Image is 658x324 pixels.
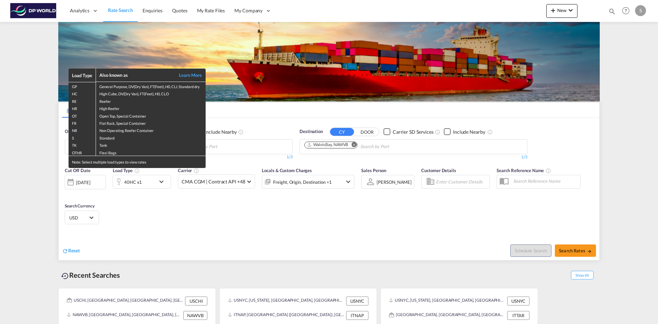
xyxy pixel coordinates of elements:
[96,82,206,89] td: General Purpose, DV(Dry Van), FT(Feet), H0, CLI, Standard dry
[96,97,206,104] td: Reefer
[69,134,96,141] td: S
[96,126,206,133] td: Non Operating Reefer Container
[69,69,96,82] th: Load Type
[69,119,96,126] td: FR
[96,119,206,126] td: Flat Rack, Special Container
[69,104,96,111] td: HR
[69,156,206,168] div: Note: Select multiple load types to view rates
[69,82,96,89] td: GP
[69,97,96,104] td: RE
[96,141,206,148] td: Tank
[96,112,206,119] td: Open Top, Special Container
[69,126,96,133] td: NR
[69,89,96,97] td: HC
[96,104,206,111] td: High Reefer
[96,148,206,156] td: Flexi Bags
[171,72,202,78] a: Learn More
[69,141,96,148] td: TK
[96,89,206,97] td: High Cube, DV(Dry Van), FT(Feet), H0, CLO
[69,148,96,156] td: OTHR
[96,134,206,141] td: Standard
[69,112,96,119] td: OT
[99,72,171,78] div: Also known as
